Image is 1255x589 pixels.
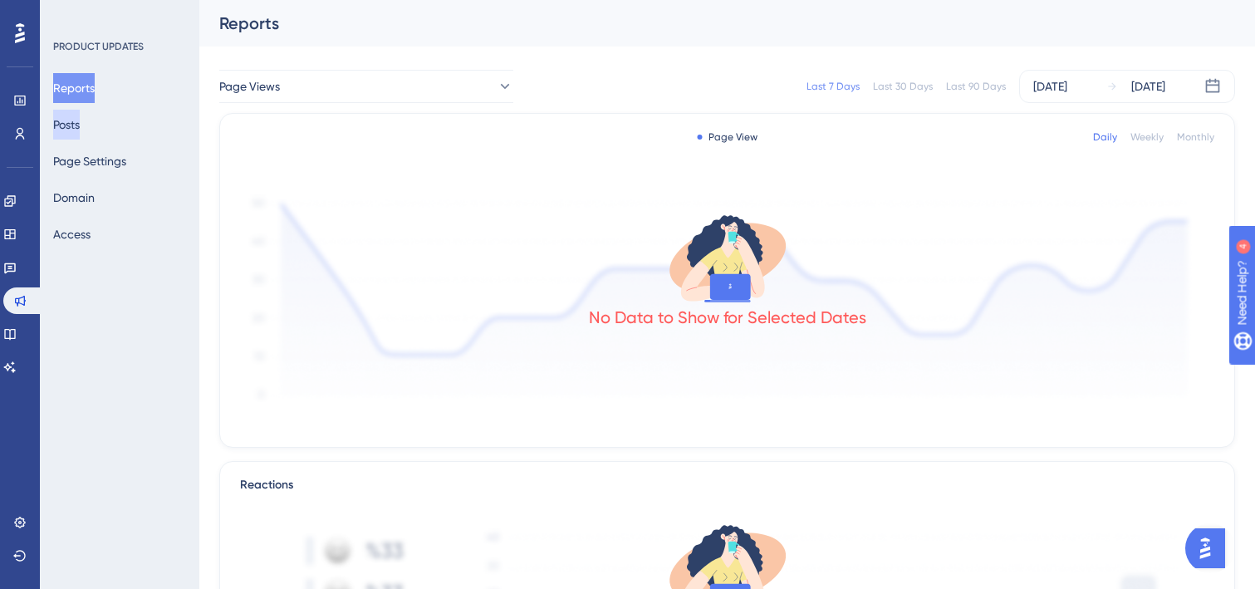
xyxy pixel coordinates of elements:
[1185,523,1235,573] iframe: UserGuiding AI Assistant Launcher
[1177,130,1214,144] div: Monthly
[697,130,757,144] div: Page View
[1033,76,1067,96] div: [DATE]
[873,80,933,93] div: Last 30 Days
[219,12,1194,35] div: Reports
[53,110,80,140] button: Posts
[39,4,104,24] span: Need Help?
[115,8,120,22] div: 4
[1093,130,1117,144] div: Daily
[240,475,1214,495] div: Reactions
[53,219,91,249] button: Access
[1130,130,1164,144] div: Weekly
[946,80,1006,93] div: Last 90 Days
[53,73,95,103] button: Reports
[219,70,513,103] button: Page Views
[589,306,866,329] div: No Data to Show for Selected Dates
[53,40,144,53] div: PRODUCT UPDATES
[1131,76,1165,96] div: [DATE]
[806,80,860,93] div: Last 7 Days
[219,76,280,96] span: Page Views
[53,183,95,213] button: Domain
[53,146,126,176] button: Page Settings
